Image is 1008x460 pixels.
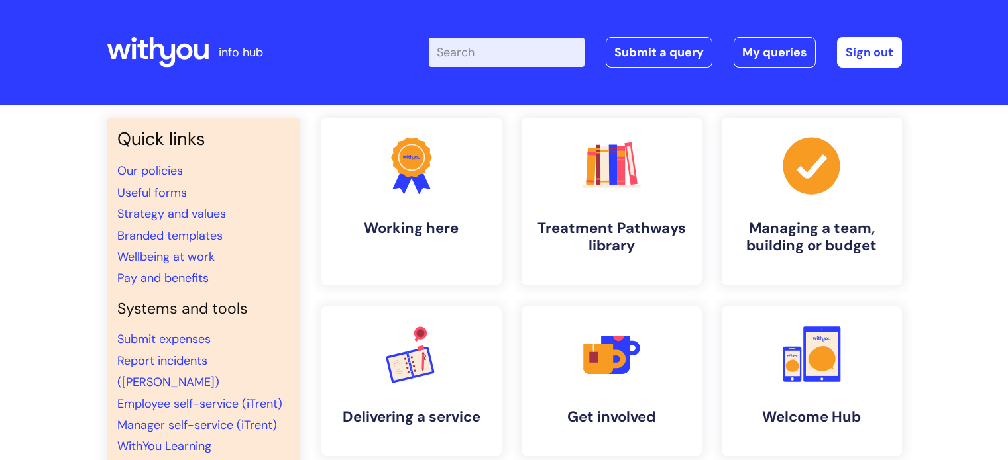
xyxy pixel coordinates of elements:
a: Strategy and values [117,206,226,222]
p: info hub [219,42,263,63]
h4: Welcome Hub [732,408,891,426]
a: My queries [734,37,816,68]
h4: Treatment Pathways library [532,220,691,255]
h3: Quick links [117,128,290,150]
a: Treatment Pathways library [522,118,702,285]
a: Branded templates [117,228,223,244]
a: Wellbeing at work [117,249,215,265]
a: Report incidents ([PERSON_NAME]) [117,353,219,390]
div: | - [429,37,902,68]
a: Submit a query [606,37,712,68]
a: Submit expenses [117,331,211,347]
a: Get involved [522,306,702,456]
a: Managing a team, building or budget [722,118,902,285]
a: WithYou Learning [117,438,211,454]
a: Sign out [837,37,902,68]
input: Search [429,38,585,67]
h4: Working here [332,220,491,237]
h4: Managing a team, building or budget [732,220,891,255]
a: Our policies [117,163,183,179]
a: Pay and benefits [117,270,209,286]
a: Useful forms [117,185,187,201]
a: Delivering a service [321,306,502,456]
a: Manager self-service (iTrent) [117,417,277,433]
a: Welcome Hub [722,306,902,456]
a: Employee self-service (iTrent) [117,396,282,412]
h4: Systems and tools [117,300,290,318]
h4: Delivering a service [332,408,491,426]
h4: Get involved [532,408,691,426]
a: Working here [321,118,502,285]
